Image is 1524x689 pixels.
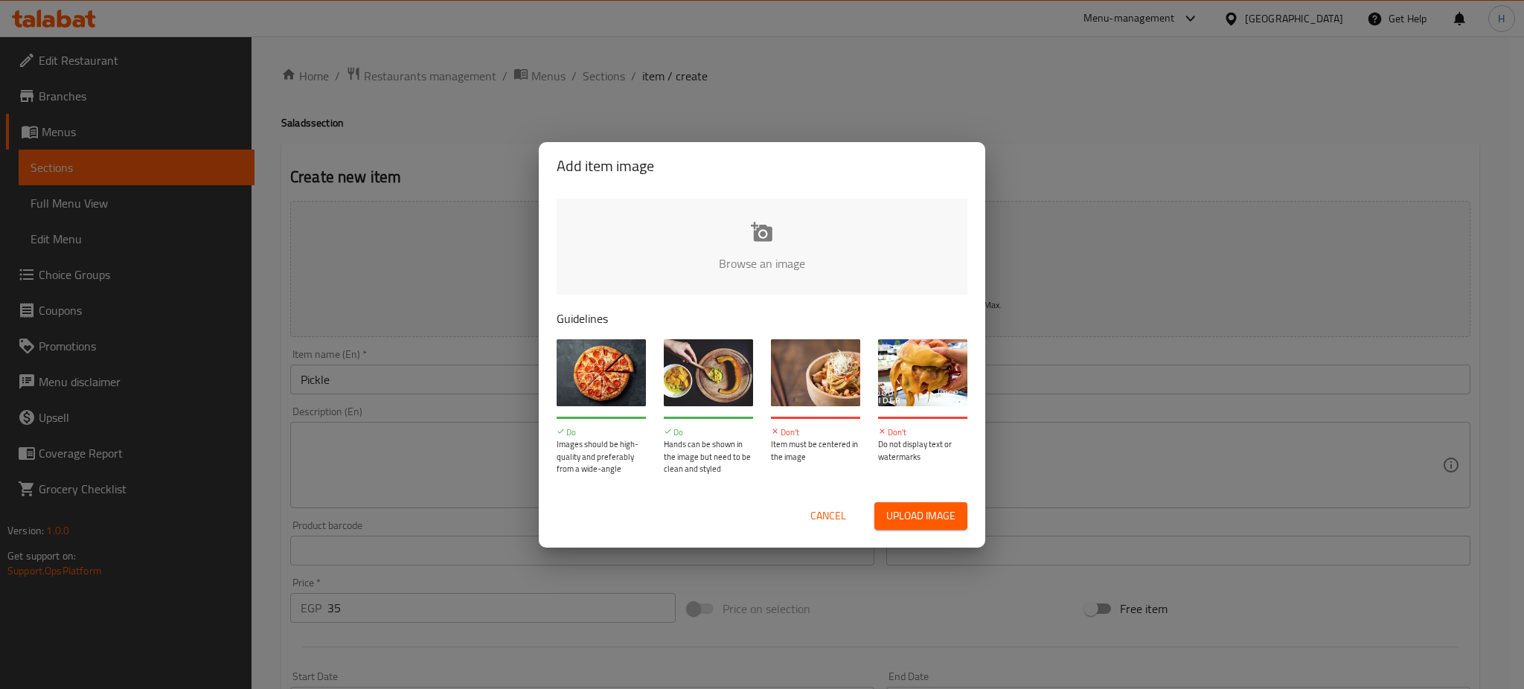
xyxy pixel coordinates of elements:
span: Upload image [886,507,955,525]
p: Do [664,426,753,439]
img: guide-img-1@3x.jpg [557,339,646,406]
p: Guidelines [557,310,967,327]
button: Cancel [804,502,852,530]
img: guide-img-2@3x.jpg [664,339,753,406]
span: Cancel [810,507,846,525]
button: Upload image [874,502,967,530]
p: Hands can be shown in the image but need to be clean and styled [664,438,753,475]
p: Images should be high-quality and preferably from a wide-angle [557,438,646,475]
img: guide-img-3@3x.jpg [771,339,860,406]
p: Item must be centered in the image [771,438,860,463]
p: Don't [878,426,967,439]
p: Do not display text or watermarks [878,438,967,463]
h2: Add item image [557,154,967,178]
p: Do [557,426,646,439]
img: guide-img-4@3x.jpg [878,339,967,406]
p: Don't [771,426,860,439]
